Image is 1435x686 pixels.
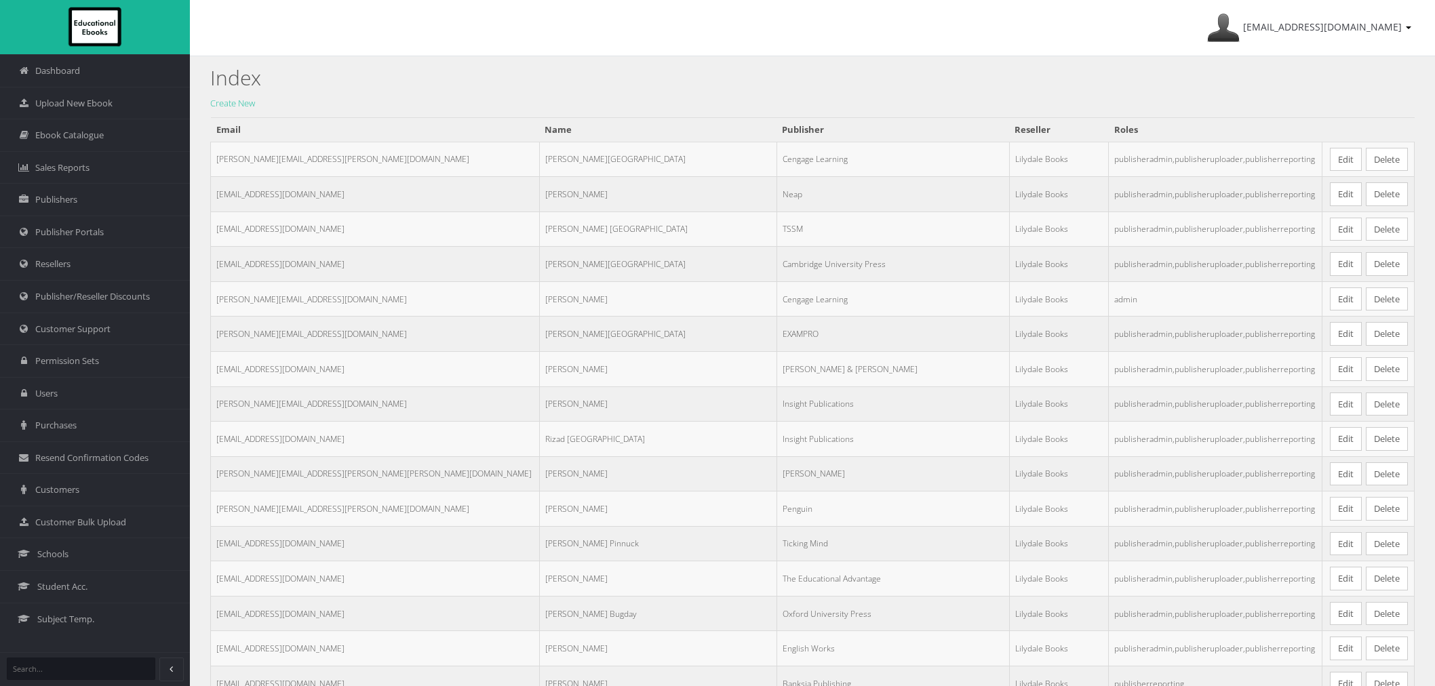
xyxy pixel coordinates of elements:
a: Edit [1330,602,1362,626]
a: Edit [1330,182,1362,206]
td: Insight Publications [777,422,1009,457]
span: Student Acc. [37,580,87,593]
td: [EMAIL_ADDRESS][DOMAIN_NAME] [211,526,540,561]
td: Lilydale Books [1009,386,1109,422]
td: Lilydale Books [1009,561,1109,597]
td: [PERSON_NAME][EMAIL_ADDRESS][PERSON_NAME][PERSON_NAME][DOMAIN_NAME] [211,456,540,491]
span: Resellers [35,258,71,270]
td: publisheradmin,publisheruploader,publisherreporting [1109,491,1322,527]
td: [PERSON_NAME] [539,561,777,597]
td: Lilydale Books [1009,631,1109,666]
td: [EMAIL_ADDRESS][DOMAIN_NAME] [211,177,540,212]
span: Ebook Catalogue [35,129,104,142]
td: [PERSON_NAME] [539,386,777,422]
td: [PERSON_NAME] & [PERSON_NAME] [777,351,1009,386]
td: publisheradmin,publisheruploader,publisherreporting [1109,142,1322,177]
td: Rizad [GEOGRAPHIC_DATA] [539,422,777,457]
td: Insight Publications [777,386,1009,422]
td: Lilydale Books [1009,177,1109,212]
td: English Works [777,631,1009,666]
a: Edit [1330,287,1362,311]
th: Name [539,118,777,142]
td: [EMAIL_ADDRESS][DOMAIN_NAME] [211,596,540,631]
td: Lilydale Books [1009,317,1109,352]
span: Customer Support [35,323,111,336]
a: Delete [1366,148,1408,171]
td: The Educational Advantage [777,561,1009,597]
a: Delete [1366,532,1408,556]
td: publisheradmin,publisheruploader,publisherreporting [1109,596,1322,631]
td: [PERSON_NAME] [539,491,777,527]
td: [EMAIL_ADDRESS][DOMAIN_NAME] [211,631,540,666]
a: Delete [1366,252,1408,276]
td: [PERSON_NAME][EMAIL_ADDRESS][PERSON_NAME][DOMAIN_NAME] [211,142,540,177]
span: Schools [37,548,68,561]
td: publisheradmin,publisheruploader,publisherreporting [1109,561,1322,597]
a: Delete [1366,218,1408,241]
th: Reseller [1009,118,1109,142]
td: Cengage Learning [777,142,1009,177]
td: Lilydale Books [1009,456,1109,491]
td: Lilydale Books [1009,142,1109,177]
td: publisheradmin,publisheruploader,publisherreporting [1109,526,1322,561]
td: Penguin [777,491,1009,527]
td: admin [1109,281,1322,317]
a: Delete [1366,637,1408,660]
td: Neap [777,177,1009,212]
td: [EMAIL_ADDRESS][DOMAIN_NAME] [211,422,540,457]
td: [EMAIL_ADDRESS][DOMAIN_NAME] [211,561,540,597]
td: Lilydale Books [1009,526,1109,561]
td: Oxford University Press [777,596,1009,631]
td: publisheradmin,publisheruploader,publisherreporting [1109,177,1322,212]
td: Lilydale Books [1009,281,1109,317]
th: Roles [1109,118,1322,142]
td: publisheradmin,publisheruploader,publisherreporting [1109,386,1322,422]
td: [PERSON_NAME] [777,456,1009,491]
td: [PERSON_NAME] [539,631,777,666]
td: Lilydale Books [1009,596,1109,631]
td: [PERSON_NAME] [539,177,777,212]
td: [PERSON_NAME] Bugday [539,596,777,631]
td: [PERSON_NAME] [539,351,777,386]
a: Edit [1330,357,1362,381]
td: publisheradmin,publisheruploader,publisherreporting [1109,211,1322,247]
span: Subject Temp. [37,613,94,626]
td: Cengage Learning [777,281,1009,317]
a: Edit [1330,427,1362,451]
a: Edit [1330,567,1362,590]
td: [EMAIL_ADDRESS][DOMAIN_NAME] [211,351,540,386]
input: Search... [7,658,155,680]
td: [PERSON_NAME][GEOGRAPHIC_DATA] [539,142,777,177]
a: Delete [1366,602,1408,626]
a: Delete [1366,497,1408,521]
a: Delete [1366,392,1408,416]
td: publisheradmin,publisheruploader,publisherreporting [1109,631,1322,666]
a: Delete [1366,462,1408,486]
a: Edit [1330,637,1362,660]
a: Delete [1366,567,1408,590]
a: Delete [1366,427,1408,451]
a: Edit [1330,218,1362,241]
span: Publishers [35,193,77,206]
a: Edit [1330,392,1362,416]
span: Customers [35,483,79,496]
span: Publisher Portals [35,226,104,239]
img: Avatar [1207,12,1240,44]
a: Edit [1330,148,1362,171]
td: [EMAIL_ADDRESS][DOMAIN_NAME] [211,211,540,247]
th: Publisher [777,118,1009,142]
td: Cambridge University Press [777,247,1009,282]
a: Edit [1330,252,1362,276]
td: publisheradmin,publisheruploader,publisherreporting [1109,247,1322,282]
a: Delete [1366,182,1408,206]
span: Sales Reports [35,161,90,174]
td: EXAMPRO [777,317,1009,352]
td: [PERSON_NAME][EMAIL_ADDRESS][DOMAIN_NAME] [211,386,540,422]
h2: Index [210,66,1415,89]
td: Lilydale Books [1009,351,1109,386]
td: publisheradmin,publisheruploader,publisherreporting [1109,456,1322,491]
td: TSSM [777,211,1009,247]
th: Email [211,118,540,142]
td: [PERSON_NAME] [539,281,777,317]
td: [PERSON_NAME][GEOGRAPHIC_DATA] [539,317,777,352]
